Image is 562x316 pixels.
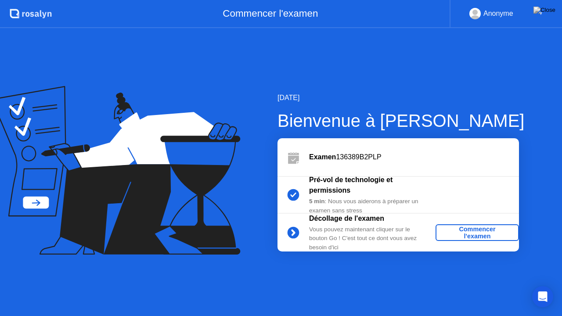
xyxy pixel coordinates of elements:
[309,198,325,205] b: 5 min
[309,197,436,215] div: : Nous vous aiderons à préparer un examen sans stress
[436,224,519,241] button: Commencer l'examen
[277,93,524,103] div: [DATE]
[439,226,515,240] div: Commencer l'examen
[277,108,524,134] div: Bienvenue à [PERSON_NAME]
[533,7,555,14] img: Close
[309,215,384,222] b: Décollage de l'examen
[309,152,519,162] div: 136389B2PLP
[309,153,336,161] b: Examen
[309,176,393,194] b: Pré-vol de technologie et permissions
[309,225,436,252] div: Vous pouvez maintenant cliquer sur le bouton Go ! C'est tout ce dont vous avez besoin d'ici
[532,286,553,307] div: Open Intercom Messenger
[483,8,513,19] div: Anonyme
